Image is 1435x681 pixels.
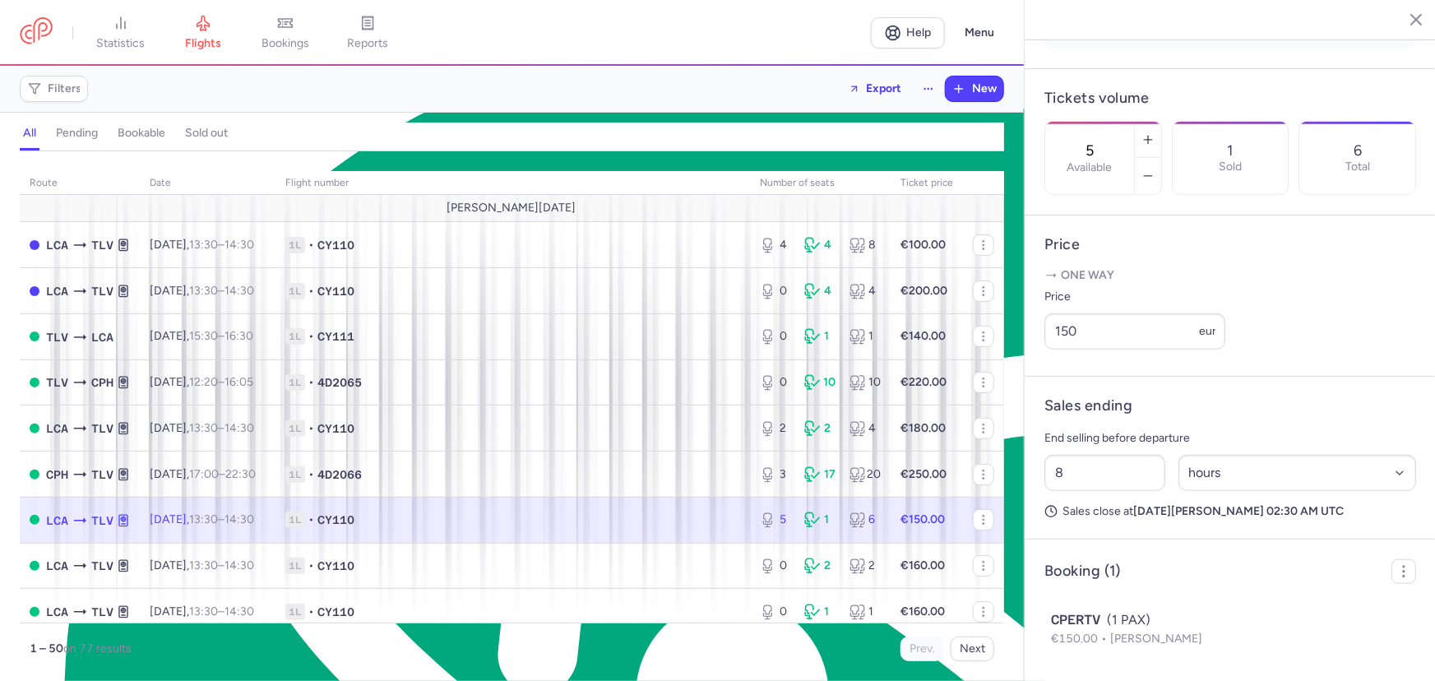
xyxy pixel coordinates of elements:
div: 0 [760,558,791,574]
time: 14:30 [225,238,254,252]
time: 13:30 [189,512,218,526]
div: 2 [760,420,791,437]
span: 1L [285,466,305,483]
span: – [189,375,253,389]
time: 13:30 [189,558,218,572]
a: flights [162,15,244,51]
p: One way [1044,267,1416,284]
button: Filters [21,76,87,101]
span: Ben Gurion International, Tel Aviv, Israel [91,236,113,254]
strong: €160.00 [900,605,945,618]
span: OPEN [30,378,39,387]
div: 8 [849,237,881,253]
span: 4D2065 [317,374,362,391]
div: 5 [760,512,791,528]
time: 13:30 [189,421,218,435]
div: 20 [849,466,881,483]
div: 2 [849,558,881,574]
span: [DATE], [150,605,254,618]
span: TLV [46,328,68,346]
a: Help [871,17,945,49]
div: 2 [804,420,836,437]
span: [DATE], [150,467,256,481]
span: CY110 [317,237,354,253]
span: • [308,328,314,345]
strong: €100.00 [900,238,946,252]
th: number of seats [750,171,891,196]
div: 1 [804,512,836,528]
label: Available [1067,161,1112,174]
div: 4 [804,283,836,299]
span: CY111 [317,328,354,345]
span: • [308,420,314,437]
time: 14:30 [225,421,254,435]
th: date [140,171,275,196]
time: 14:30 [225,512,254,526]
time: 13:30 [189,238,218,252]
span: [DATE], [150,329,253,343]
div: 2 [804,558,836,574]
div: (1 PAX) [1051,610,1410,630]
span: TLV [91,603,113,621]
div: 4 [804,237,836,253]
strong: €220.00 [900,375,947,389]
input: ## [1044,455,1165,491]
p: End selling before departure [1044,429,1416,448]
button: Export [838,76,912,102]
a: statistics [80,15,162,51]
th: Flight number [275,171,750,196]
span: [DATE], [150,284,254,298]
span: CY110 [317,512,354,528]
strong: 1 – 50 [30,642,63,656]
span: CY110 [317,283,354,299]
h4: Tickets volume [1044,89,1416,108]
strong: [DATE][PERSON_NAME] 02:30 AM UTC [1133,504,1344,518]
span: • [308,374,314,391]
h4: bookable [118,126,165,141]
a: bookings [244,15,326,51]
span: Larnaca, Larnaca, Cyprus [46,236,68,254]
span: – [189,467,256,481]
span: CY110 [317,420,354,437]
span: Filters [48,82,81,95]
span: • [308,558,314,574]
time: 14:30 [225,605,254,618]
div: 10 [849,374,881,391]
time: 12:20 [189,375,218,389]
span: – [189,605,254,618]
span: [PERSON_NAME][DATE] [447,202,576,215]
span: LCA [46,603,68,621]
span: [DATE], [150,375,253,389]
strong: €250.00 [900,467,947,481]
span: 1L [285,558,305,574]
span: 1L [285,328,305,345]
span: 1L [285,374,305,391]
div: 0 [760,604,791,620]
label: Price [1044,287,1225,307]
p: Total [1345,160,1370,174]
time: 17:00 [189,467,219,481]
h4: sold out [185,126,228,141]
th: Ticket price [891,171,963,196]
h4: all [23,126,36,141]
span: Larnaca, Larnaca, Cyprus [91,328,113,346]
span: Ben Gurion International, Tel Aviv, Israel [91,557,113,575]
time: 16:30 [225,329,253,343]
span: eur [1199,324,1216,338]
span: OPEN [30,561,39,571]
span: [DATE], [150,512,254,526]
time: 13:30 [189,605,218,618]
span: Larnaca, Larnaca, Cyprus [46,512,68,530]
strong: €160.00 [900,558,945,572]
span: • [308,512,314,528]
span: Ben Gurion International, Tel Aviv, Israel [91,466,113,484]
span: • [308,237,314,253]
span: CPERTV [1051,610,1100,630]
div: 6 [849,512,881,528]
time: 16:05 [225,375,253,389]
span: Larnaca, Larnaca, Cyprus [46,282,68,300]
span: 1L [285,604,305,620]
h4: Booking (1) [1044,562,1121,581]
span: Larnaca, Larnaca, Cyprus [46,419,68,438]
div: 1 [849,604,881,620]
